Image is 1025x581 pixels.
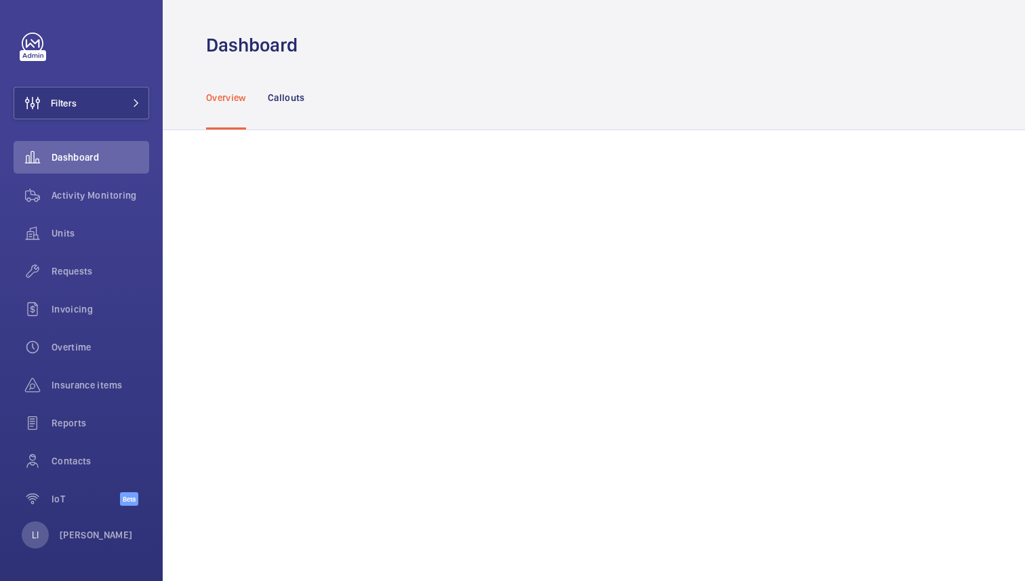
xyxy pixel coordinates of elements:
[52,264,149,278] span: Requests
[52,416,149,430] span: Reports
[14,87,149,119] button: Filters
[52,340,149,354] span: Overtime
[52,454,149,468] span: Contacts
[120,492,138,506] span: Beta
[60,528,133,542] p: [PERSON_NAME]
[51,96,77,110] span: Filters
[206,33,306,58] h1: Dashboard
[52,188,149,202] span: Activity Monitoring
[52,492,120,506] span: IoT
[52,151,149,164] span: Dashboard
[52,226,149,240] span: Units
[268,91,305,104] p: Callouts
[52,378,149,392] span: Insurance items
[32,528,39,542] p: LI
[206,91,246,104] p: Overview
[52,302,149,316] span: Invoicing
